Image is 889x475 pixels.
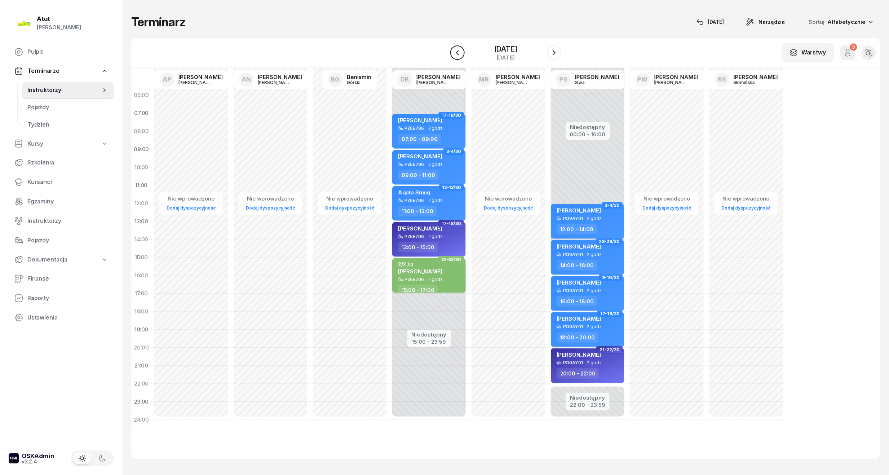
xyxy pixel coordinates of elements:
[27,177,108,187] span: Kursanci
[164,194,218,203] div: Nie wprowadzono
[131,249,151,267] div: 15:00
[9,173,114,191] a: Kursanci
[22,82,114,99] a: Instruktorzy
[398,225,442,232] span: [PERSON_NAME]
[557,243,601,250] span: [PERSON_NAME]
[164,204,218,212] a: Dodaj dyspozycyjność
[404,198,424,203] div: PZ6E706
[557,207,601,214] span: [PERSON_NAME]
[178,74,223,80] div: [PERSON_NAME]
[398,206,437,216] div: 11:00 - 13:00
[131,230,151,249] div: 14:00
[557,296,597,307] div: 16:00 - 18:00
[828,18,866,25] span: Alfabetycznie
[759,18,785,26] span: Narzędzia
[654,80,689,85] div: [PERSON_NAME]
[496,80,530,85] div: [PERSON_NAME]
[570,393,605,409] button: Niedostępny22:00 - 23:59
[404,277,424,282] div: PZ6E706
[398,285,438,295] div: 15:00 - 17:00
[587,252,603,257] span: 2 godz.
[131,339,151,357] div: 20:00
[9,193,114,210] a: Egzaminy
[550,70,625,89] a: PS[PERSON_NAME]Siwa
[602,277,620,278] span: 9-10/30
[557,260,597,271] div: 14:00 - 16:00
[178,80,213,85] div: [PERSON_NAME]
[739,15,792,29] button: Narzędzia
[637,76,648,83] span: PW
[9,43,114,61] a: Pulpit
[404,234,424,239] div: PZ6E706
[690,15,731,29] button: [DATE]
[398,189,430,196] span: Agata Smug
[428,277,444,282] span: 2 godz.
[479,76,489,83] span: MR
[131,158,151,176] div: 10:00
[9,136,114,152] a: Kursy
[9,270,114,287] a: Finanse
[37,23,81,32] div: [PERSON_NAME]
[131,375,151,393] div: 22:00
[557,368,599,379] div: 20:00 - 22:00
[841,45,855,60] button: 3
[27,236,108,245] span: Pojazdy
[27,274,108,283] span: Finanse
[442,223,461,224] span: 17-18/30
[441,259,461,260] span: 32-33/30
[428,126,444,131] span: 2 godz.
[481,194,536,203] div: Nie wprowadzono
[401,76,409,83] span: DB
[599,241,620,242] span: 28-29/30
[322,204,377,212] a: Dodaj dyspozycyjność
[131,16,185,28] h1: Terminarz
[696,18,724,26] div: [DATE]
[27,216,108,226] span: Instruktorzy
[22,459,54,464] div: v3.2.4
[412,332,447,337] div: Niedostępny
[131,303,151,321] div: 18:00
[27,139,43,149] span: Kursy
[243,204,298,212] a: Dodaj dyspozycyjność
[481,204,536,212] a: Dodaj dyspozycyjność
[570,400,605,408] div: 22:00 - 23:59
[131,194,151,212] div: 12:00
[164,193,218,214] button: Nie wprowadzonoDodaj dyspozycyjność
[9,154,114,171] a: Szkolenia
[446,151,461,152] span: 3-4/30
[163,76,171,83] span: AP
[600,349,620,351] span: 21-22/30
[258,74,302,80] div: [PERSON_NAME]
[575,74,619,80] div: [PERSON_NAME]
[243,193,298,214] button: Nie wprowadzonoDodaj dyspozycyjność
[471,70,546,89] a: MR[PERSON_NAME][PERSON_NAME]
[131,267,151,285] div: 16:00
[22,453,54,459] div: OSKAdmin
[600,313,620,315] span: 17-18/30
[27,197,108,206] span: Egzaminy
[9,251,114,268] a: Dokumentacja
[563,324,583,329] div: PO9AY01
[22,99,114,116] a: Pojazdy
[563,360,583,365] div: PO9AY01
[331,76,340,83] span: BG
[412,330,447,346] button: Niedostępny15:00 - 23:59
[27,294,108,303] span: Raporty
[809,17,826,27] span: Sortuj
[587,288,603,293] span: 2 godz.
[27,66,59,76] span: Terminarze
[557,315,601,322] span: [PERSON_NAME]
[27,85,101,95] span: Instruktorzy
[9,232,114,249] a: Pojazdy
[398,268,442,275] span: [PERSON_NAME]
[416,80,451,85] div: [PERSON_NAME]
[27,158,108,167] span: Szkolenia
[494,55,517,60] div: [DATE]
[790,48,826,57] div: Warstwy
[131,285,151,303] div: 17:00
[27,47,108,57] span: Pulpit
[412,337,447,345] div: 15:00 - 23:59
[398,153,442,160] span: [PERSON_NAME]
[587,216,603,221] span: 2 godz.
[563,288,583,293] div: PO9AY01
